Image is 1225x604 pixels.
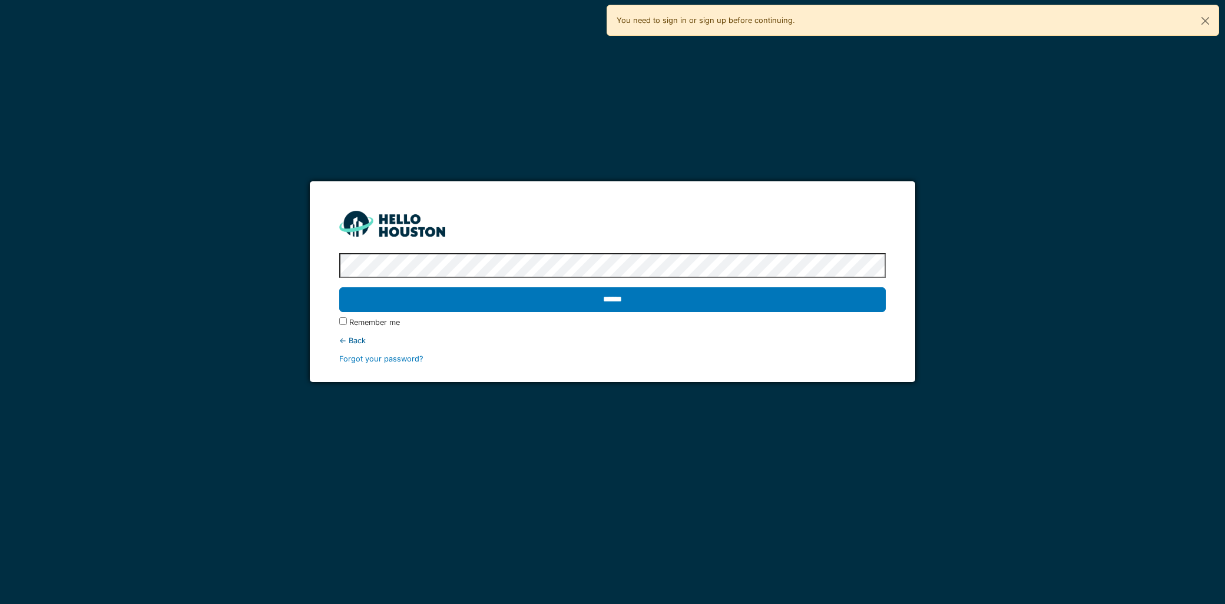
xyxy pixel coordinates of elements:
[607,5,1219,36] div: You need to sign in or sign up before continuing.
[1192,5,1219,36] button: Close
[349,317,400,328] label: Remember me
[339,354,423,363] a: Forgot your password?
[339,335,885,346] div: ← Back
[339,211,445,236] img: HH_line-BYnF2_Hg.png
